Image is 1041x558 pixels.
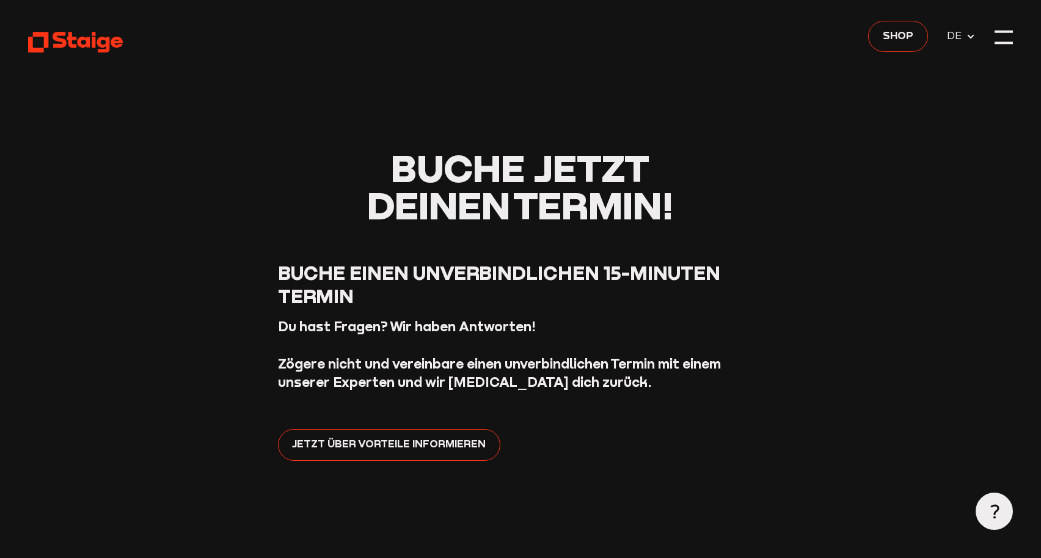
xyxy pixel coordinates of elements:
span: Buche jetzt deinen Termin! [367,144,673,228]
a: Jetzt über Vorteile informieren [278,429,501,461]
a: Shop [868,21,928,53]
span: Jetzt über Vorteile informieren [292,436,486,452]
strong: Zögere nicht und vereinbare einen unverbindlichen Termin mit einem unserer Experten und wir [MEDI... [278,355,721,391]
span: DE [947,28,966,44]
span: Buche einen unverbindlichen 15-Minuten Termin [278,261,720,307]
strong: Du hast Fragen? Wir haben Antworten! [278,318,536,334]
span: Shop [883,28,913,44]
